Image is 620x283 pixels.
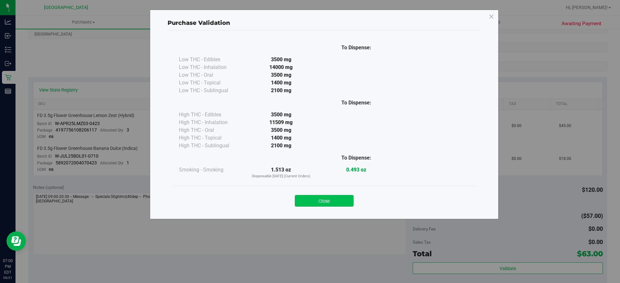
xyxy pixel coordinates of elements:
[243,166,319,179] div: 1.513 oz
[243,63,319,71] div: 14000 mg
[179,79,243,87] div: Low THC - Topical
[243,134,319,142] div: 1400 mg
[179,166,243,174] div: Smoking - Smoking
[319,99,394,107] div: To Dispense:
[179,134,243,142] div: High THC - Topical
[243,79,319,87] div: 1400 mg
[179,63,243,71] div: Low THC - Inhalation
[243,142,319,150] div: 2100 mg
[319,154,394,162] div: To Dispense:
[243,111,319,119] div: 3500 mg
[243,71,319,79] div: 3500 mg
[243,119,319,126] div: 11509 mg
[243,56,319,63] div: 3500 mg
[179,56,243,63] div: Low THC - Edibles
[179,87,243,94] div: Low THC - Sublingual
[179,142,243,150] div: High THC - Sublingual
[179,126,243,134] div: High THC - Oral
[346,167,366,173] strong: 0.493 oz
[179,119,243,126] div: High THC - Inhalation
[179,111,243,119] div: High THC - Edibles
[179,71,243,79] div: Low THC - Oral
[295,195,354,207] button: Close
[168,19,230,26] span: Purchase Validation
[243,174,319,179] p: Dispensable [DATE] (Current Orders)
[243,87,319,94] div: 2100 mg
[6,231,26,251] iframe: Resource center
[243,126,319,134] div: 3500 mg
[319,44,394,52] div: To Dispense:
